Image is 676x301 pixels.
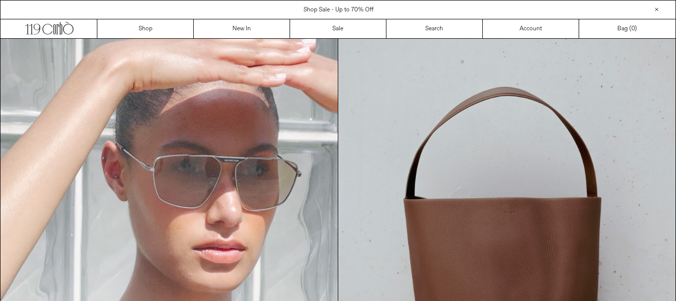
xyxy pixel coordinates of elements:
a: Search [386,19,483,38]
a: Bag () [579,19,676,38]
a: Account [483,19,579,38]
a: Sale [290,19,386,38]
span: ) [631,24,637,33]
span: 0 [631,25,635,33]
a: Shop Sale - Up to 70% Off [303,6,374,14]
a: New In [194,19,290,38]
a: Shop [97,19,194,38]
